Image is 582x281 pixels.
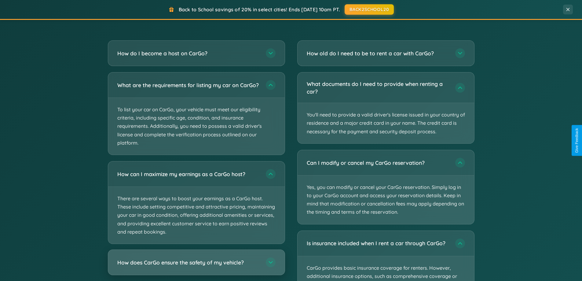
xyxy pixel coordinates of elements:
[117,81,260,89] h3: What are the requirements for listing my car on CarGo?
[108,98,285,155] p: To list your car on CarGo, your vehicle must meet our eligibility criteria, including specific ag...
[179,6,340,13] span: Back to School savings of 20% in select cities! Ends [DATE] 10am PT.
[298,176,474,224] p: Yes, you can modify or cancel your CarGo reservation. Simply log in to your CarGo account and acc...
[117,259,260,266] h3: How does CarGo ensure the safety of my vehicle?
[307,159,449,167] h3: Can I modify or cancel my CarGo reservation?
[307,239,449,247] h3: Is insurance included when I rent a car through CarGo?
[307,80,449,95] h3: What documents do I need to provide when renting a car?
[298,103,474,143] p: You'll need to provide a valid driver's license issued in your country of residence and a major c...
[307,50,449,57] h3: How old do I need to be to rent a car with CarGo?
[117,170,260,178] h3: How can I maximize my earnings as a CarGo host?
[575,128,579,153] div: Give Feedback
[345,4,394,15] button: BACK2SCHOOL20
[117,50,260,57] h3: How do I become a host on CarGo?
[108,187,285,244] p: There are several ways to boost your earnings as a CarGo host. These include setting competitive ...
